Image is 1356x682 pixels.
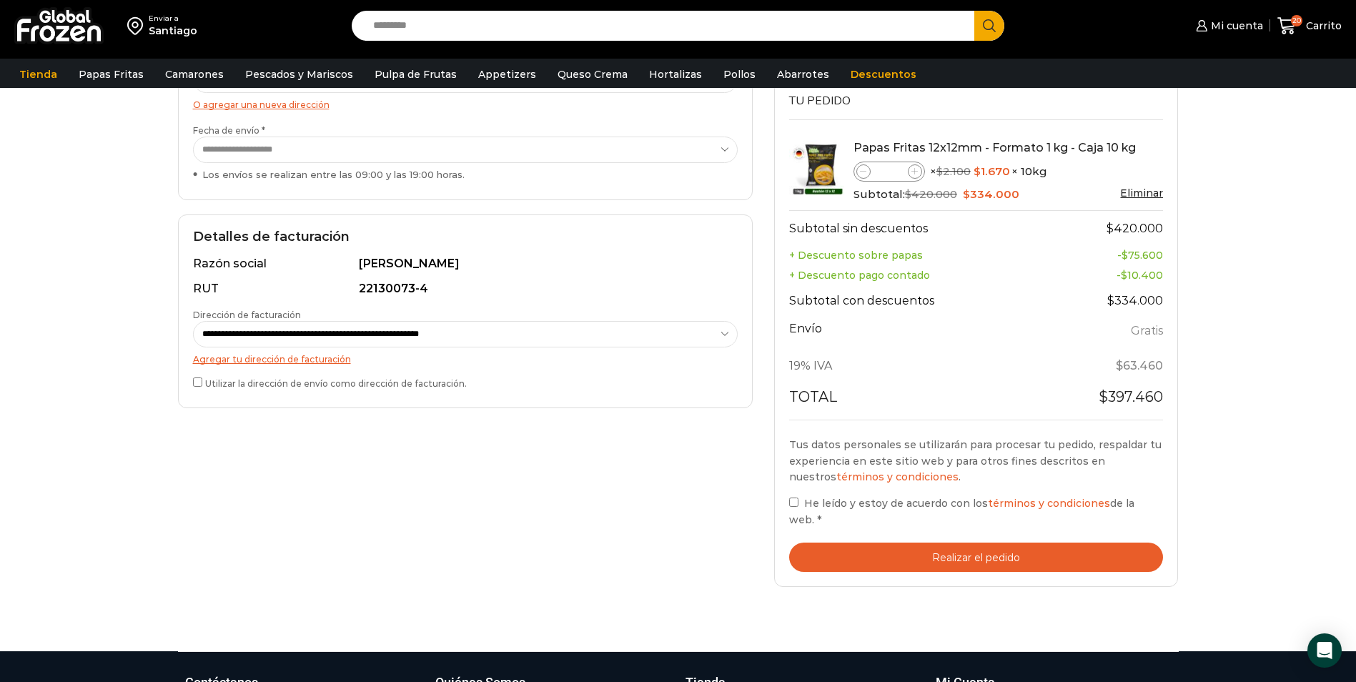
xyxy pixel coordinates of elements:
span: Tu pedido [789,93,851,109]
h2: Detalles de facturación [193,229,738,245]
div: Open Intercom Messenger [1307,633,1342,668]
a: 20 Carrito [1277,9,1342,43]
bdi: 334.000 [963,187,1019,201]
div: Santiago [149,24,197,38]
th: Total [789,382,1052,420]
span: $ [1121,269,1127,282]
div: Razón social [193,256,357,272]
select: Fecha de envío * Los envíos se realizan entre las 09:00 y las 19:00 horas. [193,137,738,163]
bdi: 10.400 [1121,269,1163,282]
a: Tienda [12,61,64,88]
span: $ [1107,294,1114,307]
bdi: 334.000 [1107,294,1163,307]
div: Subtotal: [853,187,1164,202]
span: $ [936,164,943,178]
div: [PERSON_NAME] [359,256,729,272]
div: Los envíos se realizan entre las 09:00 y las 19:00 horas. [193,168,738,182]
a: Pescados y Mariscos [238,61,360,88]
label: Dirección de facturación [193,309,738,347]
div: × × 10kg [853,162,1164,182]
a: Descuentos [843,61,924,88]
a: términos y condiciones [836,470,959,483]
div: RUT [193,281,357,297]
a: Pollos [716,61,763,88]
button: Search button [974,11,1004,41]
span: Mi cuenta [1207,19,1263,33]
abbr: requerido [817,513,821,526]
input: Product quantity [871,163,908,180]
span: $ [1116,359,1123,372]
th: 19% IVA [789,350,1052,382]
a: Agregar tu dirección de facturación [193,354,351,365]
a: términos y condiciones [988,497,1110,510]
th: + Descuento pago contado [789,265,1052,285]
img: address-field-icon.svg [127,14,149,38]
a: O agregar una nueva dirección [193,99,330,110]
td: - [1052,245,1163,265]
bdi: 2.100 [936,164,971,178]
span: He leído y estoy de acuerdo con los de la web. [789,497,1134,525]
label: Fecha de envío * [193,124,738,182]
a: Appetizers [471,61,543,88]
a: Papas Fritas 12x12mm - Formato 1 kg - Caja 10 kg [853,141,1136,154]
p: Tus datos personales se utilizarán para procesar tu pedido, respaldar tu experiencia en este siti... [789,437,1164,485]
span: $ [963,187,970,201]
div: 22130073-4 [359,281,729,297]
a: Camarones [158,61,231,88]
span: Carrito [1302,19,1342,33]
input: Utilizar la dirección de envío como dirección de facturación. [193,377,202,387]
th: Subtotal sin descuentos [789,210,1052,245]
th: + Descuento sobre papas [789,245,1052,265]
bdi: 397.460 [1099,388,1163,405]
span: $ [974,164,981,178]
span: $ [1122,249,1128,262]
span: $ [905,187,911,201]
span: 20 [1291,15,1302,26]
input: He leído y estoy de acuerdo con lostérminos y condicionesde la web. * [789,498,798,507]
span: 63.460 [1116,359,1163,372]
bdi: 420.000 [1107,222,1163,235]
bdi: 1.670 [974,164,1010,178]
div: Enviar a [149,14,197,24]
a: Abarrotes [770,61,836,88]
label: Utilizar la dirección de envío como dirección de facturación. [193,375,738,390]
span: $ [1107,222,1114,235]
select: Dirección de facturación [193,321,738,347]
th: Subtotal con descuentos [789,285,1052,318]
bdi: 75.600 [1122,249,1163,262]
label: Gratis [1131,321,1163,342]
a: Papas Fritas [71,61,151,88]
td: - [1052,265,1163,285]
a: Pulpa de Frutas [367,61,464,88]
a: Queso Crema [550,61,635,88]
a: Eliminar [1120,187,1163,199]
th: Envío [789,318,1052,350]
button: Realizar el pedido [789,543,1164,572]
a: Hortalizas [642,61,709,88]
a: Mi cuenta [1192,11,1262,40]
span: $ [1099,388,1108,405]
bdi: 420.000 [905,187,957,201]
